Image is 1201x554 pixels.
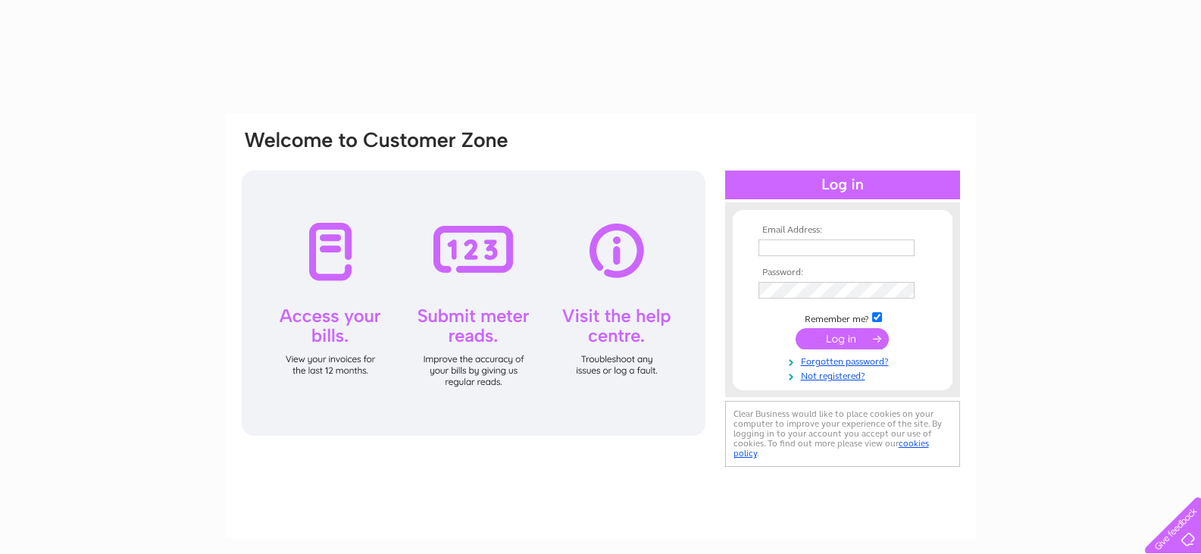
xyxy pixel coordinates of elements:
th: Password: [755,268,930,278]
td: Remember me? [755,310,930,325]
a: Not registered? [758,368,930,382]
div: Clear Business would like to place cookies on your computer to improve your experience of the sit... [725,401,960,467]
input: Submit [796,328,889,349]
th: Email Address: [755,225,930,236]
a: Forgotten password? [758,353,930,368]
a: cookies policy [733,438,929,459]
